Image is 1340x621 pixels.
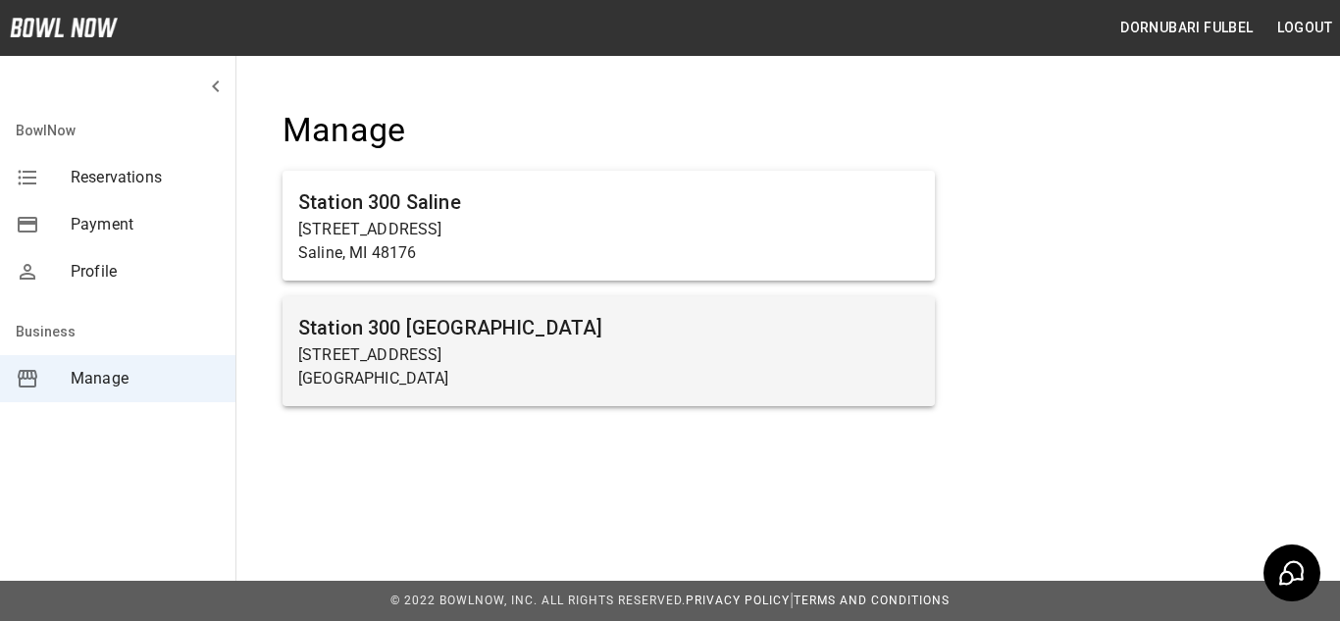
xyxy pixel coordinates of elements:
[71,367,220,390] span: Manage
[283,110,935,151] h4: Manage
[10,18,118,37] img: logo
[71,166,220,189] span: Reservations
[686,594,790,607] a: Privacy Policy
[298,367,919,390] p: [GEOGRAPHIC_DATA]
[71,213,220,236] span: Payment
[298,218,919,241] p: [STREET_ADDRESS]
[794,594,950,607] a: Terms and Conditions
[390,594,686,607] span: © 2022 BowlNow, Inc. All Rights Reserved.
[298,186,919,218] h6: Station 300 Saline
[298,343,919,367] p: [STREET_ADDRESS]
[1269,10,1340,46] button: Logout
[71,260,220,284] span: Profile
[298,241,919,265] p: Saline, MI 48176
[298,312,919,343] h6: Station 300 [GEOGRAPHIC_DATA]
[1112,10,1261,46] button: Dornubari Fulbel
